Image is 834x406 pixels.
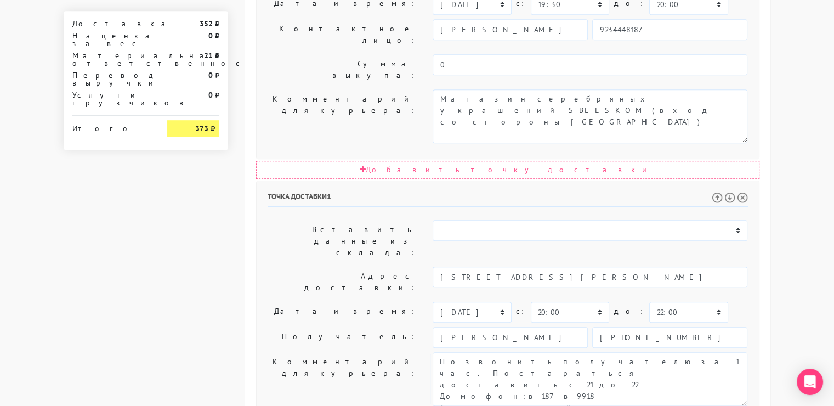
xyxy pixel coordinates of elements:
[259,89,425,143] label: Комментарий для курьера:
[614,302,645,321] label: до:
[195,123,208,133] strong: 373
[259,220,425,262] label: Вставить данные из склада:
[72,120,151,132] div: Итого
[64,91,160,106] div: Услуги грузчиков
[797,369,823,395] div: Open Intercom Messenger
[592,19,747,40] input: Телефон
[64,71,160,87] div: Перевод выручки
[433,19,588,40] input: Имя
[259,19,425,50] label: Контактное лицо:
[259,327,425,348] label: Получатель:
[208,70,212,80] strong: 0
[259,302,425,323] label: Дата и время:
[592,327,747,348] input: Телефон
[516,302,526,321] label: c:
[203,50,212,60] strong: 21
[64,32,160,47] div: Наценка за вес
[208,31,212,41] strong: 0
[199,19,212,29] strong: 352
[256,161,759,179] div: Добавить точку доставки
[327,191,331,201] span: 1
[208,90,212,100] strong: 0
[433,352,747,406] textarea: Позвонить получателю за 1 час. домофон:в187в9918
[268,192,748,207] h6: Точка доставки
[64,20,160,27] div: Доставка
[259,352,425,406] label: Комментарий для курьера:
[259,54,425,85] label: Сумма выкупа:
[433,327,588,348] input: Имя
[259,267,425,297] label: Адрес доставки:
[64,52,160,67] div: Материальная ответственность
